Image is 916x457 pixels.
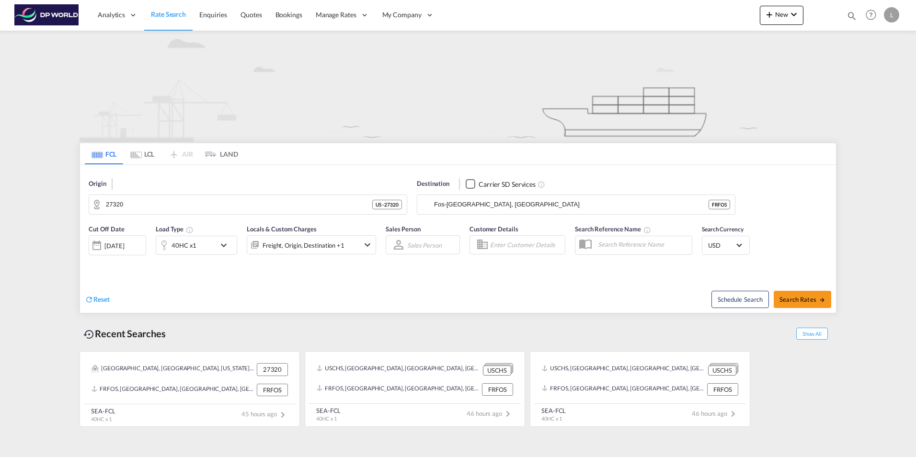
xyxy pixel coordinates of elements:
span: Rate Search [151,10,186,18]
md-icon: icon-chevron-right [502,408,514,420]
div: 40HC x1icon-chevron-down [156,236,237,255]
button: Note: By default Schedule search will only considerorigin ports, destination ports and cut off da... [711,291,769,308]
recent-search-card: [GEOGRAPHIC_DATA], [GEOGRAPHIC_DATA], [US_STATE], 27320, [GEOGRAPHIC_DATA], [GEOGRAPHIC_DATA], [G... [80,351,300,427]
span: Locals & Custom Charges [247,225,317,233]
div: 27320 [257,363,288,376]
div: Recent Searches [80,323,170,344]
span: My Company [382,10,422,20]
md-checkbox: Checkbox No Ink [466,179,536,189]
span: Search Reference Name [575,225,651,233]
div: icon-refreshReset [85,295,110,305]
span: 46 hours ago [467,410,514,417]
md-datepicker: Select [89,254,96,267]
span: 40HC x 1 [91,416,112,422]
md-input-container: Fos-sur-Mer, FRFOS [417,195,735,214]
span: 40HC x 1 [316,415,337,422]
img: c08ca190194411f088ed0f3ba295208c.png [14,4,79,26]
div: USCHS, Charleston, SC, United States, North America, Americas [317,363,481,375]
span: Help [863,7,879,23]
span: Cut Off Date [89,225,125,233]
md-icon: Your search will be saved by the below given name [643,226,651,234]
span: Destination [417,179,449,189]
span: Enquiries [199,11,227,19]
div: USCHS [708,366,736,376]
md-icon: Unchecked: Search for CY (Container Yard) services for all selected carriers.Checked : Search for... [538,181,545,188]
div: Reidsville, NC, North Carolina, 27320, United States, North America, Americas [92,363,254,376]
md-icon: icon-chevron-down [362,239,373,251]
span: Sales Person [386,225,421,233]
div: [DATE] [89,235,146,255]
md-icon: icon-plus 400-fg [764,9,775,20]
span: Search Currency [702,226,744,233]
div: L [884,7,899,23]
span: Show All [796,328,828,340]
span: Analytics [98,10,125,20]
input: Search by Port [434,197,709,212]
md-tab-item: LAND [200,143,238,164]
md-select: Sales Person [406,238,443,252]
div: SEA-FCL [541,406,566,415]
div: FRFOS, Fos-sur-Mer, France, Western Europe, Europe [92,384,254,396]
div: Freight Origin Destination Factory Stuffing [263,239,344,252]
md-icon: icon-arrow-right [819,297,825,303]
span: 40HC x 1 [541,415,562,422]
md-icon: icon-chevron-right [727,408,739,420]
span: Quotes [240,11,262,19]
div: FRFOS [482,383,513,396]
div: SEA-FCL [91,407,115,415]
md-tab-item: FCL [85,143,123,164]
div: Freight Origin Destination Factory Stuffingicon-chevron-down [247,235,376,254]
span: US - 27320 [376,201,399,208]
span: Manage Rates [316,10,356,20]
div: SEA-FCL [316,406,341,415]
md-icon: icon-backup-restore [83,329,95,340]
md-tab-item: LCL [123,143,161,164]
button: icon-plus 400-fgNewicon-chevron-down [760,6,803,25]
input: Search by Door [106,197,372,212]
div: icon-magnify [847,11,857,25]
md-icon: icon-refresh [85,295,93,304]
recent-search-card: USCHS, [GEOGRAPHIC_DATA], [GEOGRAPHIC_DATA], [GEOGRAPHIC_DATA], [GEOGRAPHIC_DATA], [GEOGRAPHIC_DA... [305,351,525,427]
div: FRFOS, Fos-sur-Mer, France, Western Europe, Europe [542,383,705,396]
md-icon: icon-chevron-down [788,9,800,20]
span: Reset [93,295,110,303]
div: USCHS, Charleston, SC, United States, North America, Americas [542,363,706,375]
span: Load Type [156,225,194,233]
md-icon: icon-chevron-right [277,409,288,421]
md-icon: Select multiple loads to view rates [186,226,194,234]
input: Search Reference Name [593,237,692,251]
div: Origin 27320Destination Checkbox No InkUnchecked: Search for CY (Container Yard) services for all... [80,165,836,313]
button: Search Ratesicon-arrow-right [774,291,831,308]
div: Help [863,7,884,24]
span: Customer Details [469,225,518,233]
div: FRFOS, Fos-sur-Mer, France, Western Europe, Europe [317,383,480,396]
div: Carrier SD Services [479,180,536,189]
div: [DATE] [104,241,124,250]
span: Origin [89,179,106,189]
div: FRFOS [709,200,730,209]
md-select: Select Currency: $ USDUnited States Dollar [707,238,744,252]
div: FRFOS [707,383,738,396]
span: Search Rates [779,296,825,303]
md-icon: icon-magnify [847,11,857,21]
md-input-container: 27320 [89,195,407,214]
span: USD [708,241,735,250]
input: Enter Customer Details [490,238,562,252]
md-pagination-wrapper: Use the left and right arrow keys to navigate between tabs [85,143,238,164]
div: 40HC x1 [172,239,196,252]
md-icon: icon-chevron-down [218,240,234,251]
span: Bookings [275,11,302,19]
img: new-FCL.png [80,31,836,142]
span: 46 hours ago [692,410,739,417]
div: USCHS [483,366,511,376]
recent-search-card: USCHS, [GEOGRAPHIC_DATA], [GEOGRAPHIC_DATA], [GEOGRAPHIC_DATA], [GEOGRAPHIC_DATA], [GEOGRAPHIC_DA... [530,351,750,427]
span: New [764,11,800,18]
span: 45 hours ago [241,410,288,418]
div: FRFOS [257,384,288,396]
